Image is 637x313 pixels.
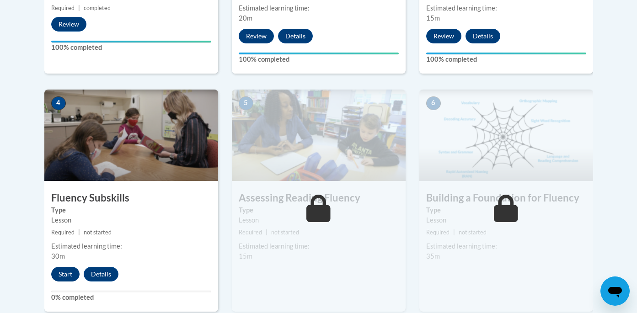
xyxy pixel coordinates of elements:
label: Type [239,205,399,215]
span: 30m [51,252,65,260]
label: 100% completed [239,54,399,64]
span: Required [239,229,262,236]
h3: Fluency Subskills [44,191,218,205]
label: 100% completed [426,54,586,64]
label: 100% completed [51,42,211,53]
div: Your progress [426,53,586,54]
label: 0% completed [51,292,211,302]
div: Lesson [51,215,211,225]
button: Review [51,17,86,32]
button: Start [51,267,80,281]
span: 5 [239,96,253,110]
div: Lesson [426,215,586,225]
span: not started [84,229,112,236]
span: not started [271,229,299,236]
img: Course Image [44,90,218,181]
button: Details [84,267,118,281]
span: | [78,5,80,11]
img: Course Image [232,90,406,181]
span: 6 [426,96,441,110]
span: | [78,229,80,236]
div: Lesson [239,215,399,225]
span: Required [426,229,450,236]
iframe: Button to launch messaging window [600,276,630,306]
button: Review [239,29,274,43]
span: 15m [426,14,440,22]
button: Details [278,29,313,43]
span: | [453,229,455,236]
label: Type [426,205,586,215]
span: not started [459,229,487,236]
div: Estimated learning time: [426,241,586,251]
span: | [266,229,268,236]
div: Estimated learning time: [51,241,211,251]
img: Course Image [419,90,593,181]
span: Required [51,229,75,236]
div: Estimated learning time: [426,3,586,13]
span: completed [84,5,111,11]
button: Review [426,29,461,43]
h3: Building a Foundation for Fluency [419,191,593,205]
span: 15m [239,252,252,260]
div: Estimated learning time: [239,3,399,13]
span: 20m [239,14,252,22]
div: Your progress [51,41,211,42]
span: Required [51,5,75,11]
button: Details [466,29,500,43]
h3: Assessing Reading Fluency [232,191,406,205]
span: 4 [51,96,66,110]
label: Type [51,205,211,215]
div: Your progress [239,53,399,54]
div: Estimated learning time: [239,241,399,251]
span: 35m [426,252,440,260]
